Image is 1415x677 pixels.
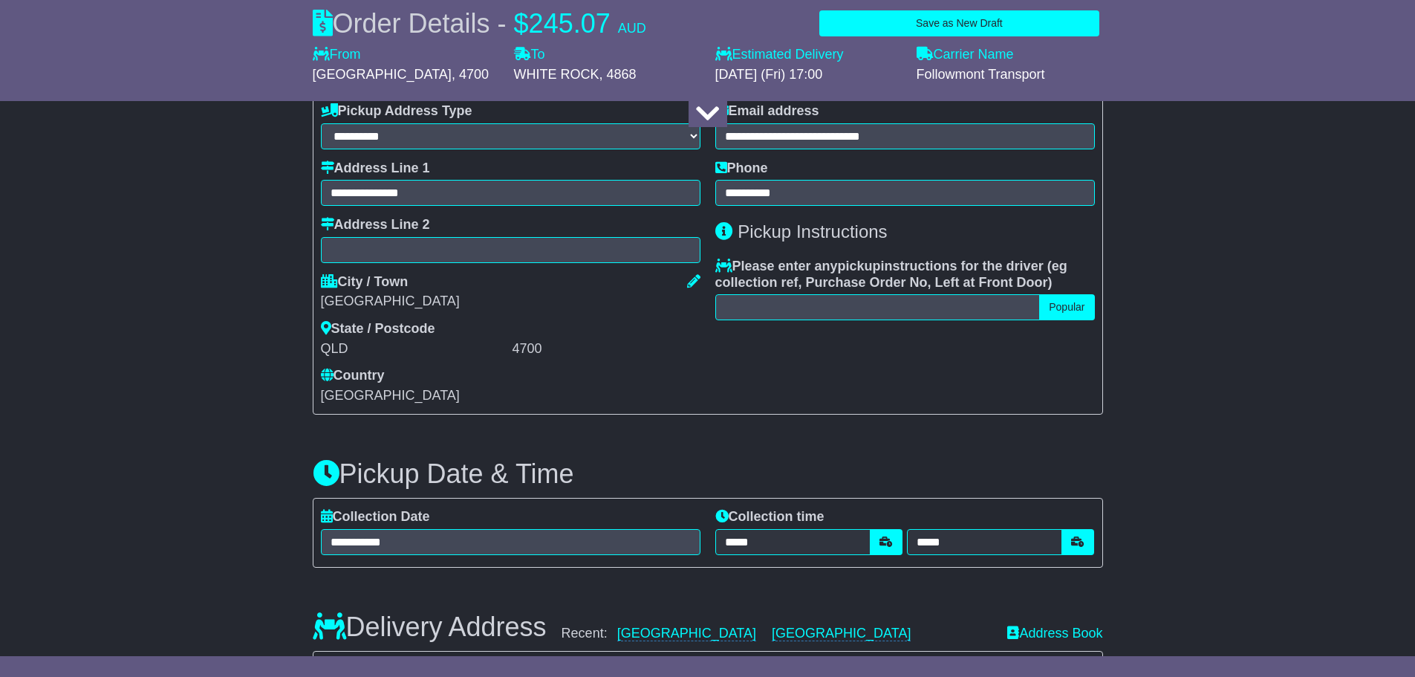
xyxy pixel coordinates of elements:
[514,67,599,82] span: WHITE ROCK
[618,21,646,36] span: AUD
[321,341,509,357] div: QLD
[1039,294,1094,320] button: Popular
[321,274,409,291] label: City / Town
[562,626,993,642] div: Recent:
[321,217,430,233] label: Address Line 2
[715,161,768,177] label: Phone
[1007,626,1102,641] a: Address Book
[599,67,637,82] span: , 4868
[313,67,452,82] span: [GEOGRAPHIC_DATA]
[715,259,1067,290] span: eg collection ref, Purchase Order No, Left at Front Door
[321,103,472,120] label: Pickup Address Type
[772,626,911,641] a: [GEOGRAPHIC_DATA]
[313,612,547,642] h3: Delivery Address
[452,67,489,82] span: , 4700
[514,8,529,39] span: $
[715,259,1095,291] label: Please enter any instructions for the driver ( )
[838,259,881,273] span: pickup
[321,368,385,384] label: Country
[738,221,887,242] span: Pickup Instructions
[715,47,902,63] label: Estimated Delivery
[617,626,756,641] a: [GEOGRAPHIC_DATA]
[313,459,1103,489] h3: Pickup Date & Time
[529,8,611,39] span: 245.07
[313,47,361,63] label: From
[313,7,646,39] div: Order Details -
[321,509,430,525] label: Collection Date
[819,10,1099,36] button: Save as New Draft
[321,388,460,403] span: [GEOGRAPHIC_DATA]
[321,321,435,337] label: State / Postcode
[917,67,1103,83] div: Followmont Transport
[321,294,700,310] div: [GEOGRAPHIC_DATA]
[514,47,545,63] label: To
[321,161,430,177] label: Address Line 1
[715,509,824,525] label: Collection time
[917,47,1014,63] label: Carrier Name
[513,341,700,357] div: 4700
[715,67,902,83] div: [DATE] (Fri) 17:00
